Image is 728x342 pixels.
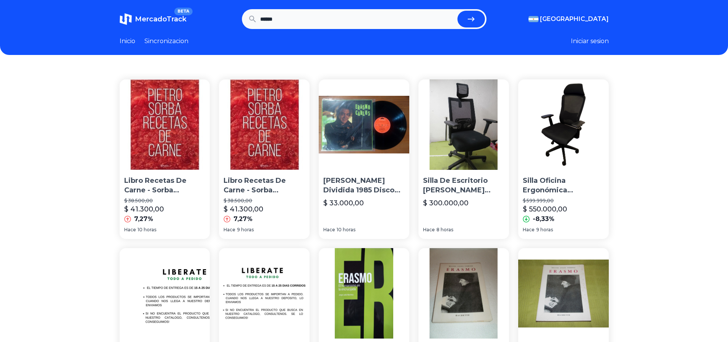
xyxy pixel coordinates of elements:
p: Libro Recetas De Carne - Sorba [PERSON_NAME] [124,176,206,195]
p: $ 41.300,00 [224,204,263,215]
img: Libro Recetas De Carne - Sorba Pietro Erasmo [219,79,310,170]
img: Erasmo - Miguel Angel Speroni [418,248,509,339]
img: Argentina [529,16,538,22]
p: $ 599.999,00 [523,198,604,204]
span: MercadoTrack [135,15,186,23]
span: [GEOGRAPHIC_DATA] [540,15,609,24]
span: Hace [323,227,335,233]
p: 7,27% [233,215,253,224]
span: Hace [523,227,535,233]
a: Silla De Escritorio Erasmo Ergonómica EjecutivaSilla De Escritorio [PERSON_NAME] Ejecutiva$ 300.0... [418,79,509,239]
img: Silla De Escritorio Erasmo Ergonómica Ejecutiva [418,79,509,170]
span: Hace [124,227,136,233]
a: Silla Oficina Ergonómica Erasmo Mind Ii BlackSilla Oficina Ergonómica [PERSON_NAME] Mind Ii Black... [518,79,609,239]
span: BETA [174,8,192,15]
a: Sincronizacion [144,37,188,46]
span: Hace [224,227,235,233]
p: $ 300.000,00 [423,198,469,208]
span: 10 horas [138,227,156,233]
p: Silla Oficina Ergonómica [PERSON_NAME] Mind Ii Black [523,176,604,195]
a: Libro Recetas De Carne - Sorba Pietro ErasmoLibro Recetas De Carne - Sorba [PERSON_NAME]$ 38.500,... [120,79,210,239]
p: $ 38.500,00 [224,198,305,204]
p: $ 550.000,00 [523,204,567,215]
button: Iniciar sesion [571,37,609,46]
p: [PERSON_NAME] Dividida 1985 Disco Lp Vinilo Brasil [323,176,405,195]
img: Libro Recetas De Carne - Sorba Pietro Erasmo [120,79,210,170]
p: Silla De Escritorio [PERSON_NAME] Ejecutiva [423,176,504,195]
img: Erasmo: El Humanismo En La Encrucijada - Jorge Ledo Martínez [319,248,409,339]
img: Feel Good Now - Roseanne D'erasmo Script [219,248,310,339]
span: 8 horas [436,227,453,233]
a: Libro Recetas De Carne - Sorba Pietro ErasmoLibro Recetas De Carne - Sorba [PERSON_NAME]$ 38.500,... [219,79,310,239]
span: Hace [423,227,435,233]
p: -8,33% [533,215,555,224]
p: $ 41.300,00 [124,204,164,215]
p: $ 33.000,00 [323,198,364,208]
img: Erasmo - Miguel Ángel Speroni - Hachette [518,248,609,339]
a: Erasmo Carlos Nacao Dividida 1985 Disco Lp Vinilo Brasil[PERSON_NAME] Dividida 1985 Disco Lp Vini... [319,79,409,239]
span: 9 horas [536,227,553,233]
p: $ 38.500,00 [124,198,206,204]
img: Silla Oficina Ergonómica Erasmo Mind Ii Black [518,79,609,170]
img: MercadoTrack [120,13,132,25]
a: MercadoTrackBETA [120,13,186,25]
span: 10 horas [337,227,355,233]
span: 9 horas [237,227,254,233]
p: 7,27% [134,215,153,224]
button: [GEOGRAPHIC_DATA] [529,15,609,24]
a: Inicio [120,37,135,46]
p: Libro Recetas De Carne - Sorba [PERSON_NAME] [224,176,305,195]
img: Erasmo Carlos Nacao Dividida 1985 Disco Lp Vinilo Brasil [319,79,409,170]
